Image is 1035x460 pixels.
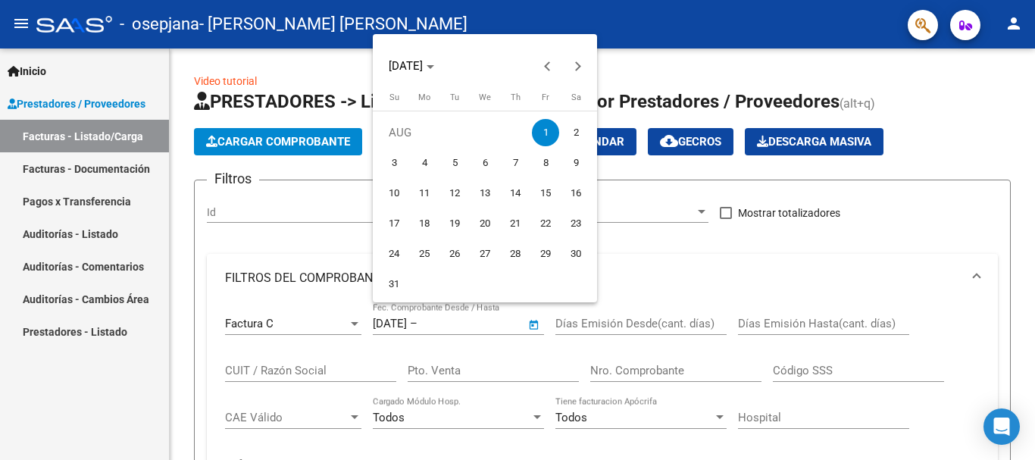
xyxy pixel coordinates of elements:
span: 26 [441,240,468,268]
span: 16 [562,180,589,207]
span: 27 [471,240,499,268]
button: August 17, 2025 [379,208,409,239]
button: August 12, 2025 [439,178,470,208]
button: August 13, 2025 [470,178,500,208]
button: Previous month [533,51,563,81]
span: 29 [532,240,559,268]
span: Fr [542,92,549,102]
button: August 5, 2025 [439,148,470,178]
button: August 28, 2025 [500,239,530,269]
button: Next month [563,51,593,81]
div: Open Intercom Messenger [983,408,1020,445]
button: August 30, 2025 [561,239,591,269]
span: 1 [532,119,559,146]
span: 15 [532,180,559,207]
span: 7 [502,149,529,177]
button: August 23, 2025 [561,208,591,239]
span: 28 [502,240,529,268]
span: 4 [411,149,438,177]
span: [DATE] [389,59,423,73]
button: August 20, 2025 [470,208,500,239]
span: We [479,92,491,102]
span: 25 [411,240,438,268]
span: 18 [411,210,438,237]
span: 6 [471,149,499,177]
span: 9 [562,149,589,177]
button: Choose month and year [383,52,440,80]
span: 30 [562,240,589,268]
span: 20 [471,210,499,237]
button: August 4, 2025 [409,148,439,178]
button: August 25, 2025 [409,239,439,269]
span: Mo [418,92,430,102]
span: Th [511,92,521,102]
span: 22 [532,210,559,237]
span: 5 [441,149,468,177]
button: August 24, 2025 [379,239,409,269]
button: August 2, 2025 [561,117,591,148]
button: August 11, 2025 [409,178,439,208]
span: 17 [380,210,408,237]
span: 12 [441,180,468,207]
span: 13 [471,180,499,207]
button: August 22, 2025 [530,208,561,239]
span: 3 [380,149,408,177]
button: August 7, 2025 [500,148,530,178]
span: Su [389,92,399,102]
button: August 10, 2025 [379,178,409,208]
span: 2 [562,119,589,146]
button: August 15, 2025 [530,178,561,208]
button: August 8, 2025 [530,148,561,178]
button: August 16, 2025 [561,178,591,208]
td: AUG [379,117,530,148]
span: 19 [441,210,468,237]
button: August 29, 2025 [530,239,561,269]
button: August 27, 2025 [470,239,500,269]
button: August 9, 2025 [561,148,591,178]
button: August 19, 2025 [439,208,470,239]
button: August 26, 2025 [439,239,470,269]
button: August 21, 2025 [500,208,530,239]
span: 23 [562,210,589,237]
span: 21 [502,210,529,237]
span: 11 [411,180,438,207]
span: Tu [450,92,459,102]
span: 14 [502,180,529,207]
span: 31 [380,271,408,298]
span: 8 [532,149,559,177]
button: August 14, 2025 [500,178,530,208]
button: August 1, 2025 [530,117,561,148]
span: 10 [380,180,408,207]
button: August 6, 2025 [470,148,500,178]
span: 24 [380,240,408,268]
button: August 3, 2025 [379,148,409,178]
button: August 18, 2025 [409,208,439,239]
span: Sa [571,92,581,102]
button: August 31, 2025 [379,269,409,299]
